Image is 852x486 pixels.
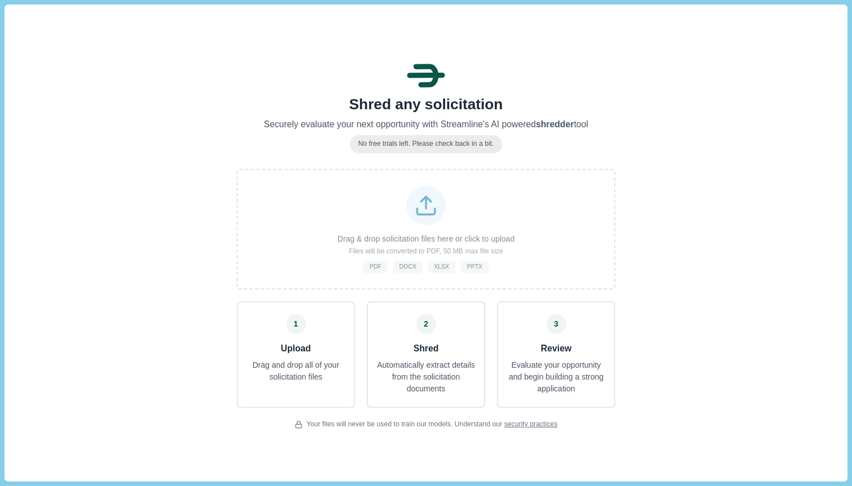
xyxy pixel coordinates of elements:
[349,247,503,257] p: Files will be converted to PDF, 50 MB max file size
[424,318,428,330] span: 2
[434,262,449,270] span: XLSX
[506,342,606,356] h3: Review
[554,318,558,330] span: 3
[506,359,606,395] p: Evaluate your opportunity and begin building a strong application
[399,262,416,270] span: DOCX
[536,119,574,129] span: shredder
[376,342,476,356] h3: Shred
[350,135,502,153] div: No free trials left. Please check back in a bit.
[338,233,514,245] p: Drag & drop solicitation files here or click to upload
[294,318,298,330] span: 1
[504,420,558,428] a: security practices
[242,359,350,383] p: Drag and drop all of your solicitation files
[237,96,615,114] h1: Shred any solicitation
[307,420,558,430] span: Your files will never be used to train our models. Understand our
[467,262,482,270] span: PPTX
[237,118,615,132] p: Securely evaluate your next opportunity with Streamline's AI powered tool
[242,342,350,356] h3: Upload
[370,262,381,270] span: PDF
[376,359,476,395] p: Automatically extract details from the solicitation documents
